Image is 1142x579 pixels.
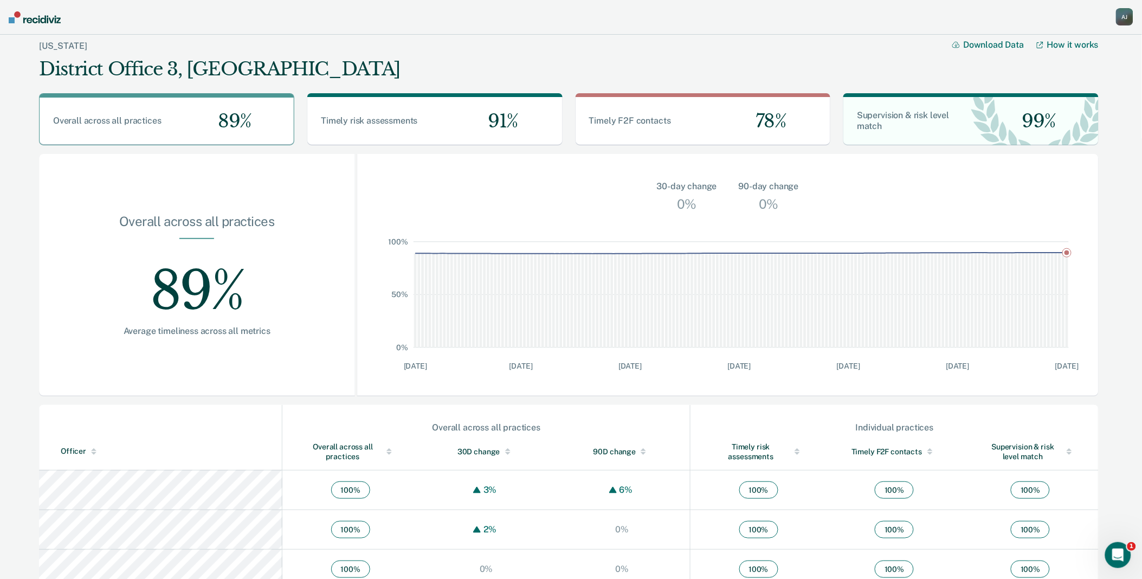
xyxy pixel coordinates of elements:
[331,521,370,538] span: 100 %
[691,433,827,471] th: Toggle SortBy
[509,362,532,370] text: [DATE]
[875,521,914,538] span: 100 %
[952,40,1037,50] button: Download Data
[554,433,691,471] th: Toggle SortBy
[1127,542,1136,551] span: 1
[837,362,860,370] text: [DATE]
[674,193,699,215] div: 0%
[1011,561,1050,578] span: 100 %
[613,564,632,574] div: 0%
[691,422,1098,433] div: Individual practices
[39,58,401,80] div: District Office 3, [GEOGRAPHIC_DATA]
[618,362,642,370] text: [DATE]
[613,524,632,535] div: 0%
[53,115,162,126] span: Overall across all practices
[479,110,518,132] span: 91%
[282,433,418,471] th: Toggle SortBy
[440,447,533,456] div: 30D change
[739,481,778,499] span: 100 %
[756,193,781,215] div: 0%
[1014,110,1056,132] span: 99%
[331,481,370,499] span: 100 %
[418,433,554,471] th: Toggle SortBy
[39,41,87,51] a: [US_STATE]
[857,110,949,131] span: Supervision & risk level match
[283,422,689,433] div: Overall across all practices
[739,521,778,538] span: 100 %
[74,326,320,336] div: Average timeliness across all metrics
[747,110,786,132] span: 78%
[477,564,496,574] div: 0%
[1116,8,1133,25] button: AJ
[739,561,778,578] span: 100 %
[9,11,61,23] img: Recidiviz
[331,561,370,578] span: 100 %
[39,433,282,471] th: Toggle SortBy
[875,561,914,578] span: 100 %
[1037,40,1099,50] a: How it works
[209,110,251,132] span: 89%
[481,524,500,535] div: 2%
[304,442,397,461] div: Overall across all practices
[848,447,941,456] div: Timely F2F contacts
[1055,362,1079,370] text: [DATE]
[875,481,914,499] span: 100 %
[617,485,636,495] div: 6%
[827,433,963,471] th: Toggle SortBy
[712,442,805,461] div: Timely risk assessments
[739,180,799,193] div: 90-day change
[74,214,320,238] div: Overall across all practices
[61,447,278,456] div: Officer
[589,115,671,126] span: Timely F2F contacts
[1011,521,1050,538] span: 100 %
[1105,542,1131,568] iframe: Intercom live chat
[984,442,1077,461] div: Supervision & risk level match
[946,362,969,370] text: [DATE]
[727,362,751,370] text: [DATE]
[74,239,320,326] div: 89%
[963,433,1099,471] th: Toggle SortBy
[576,447,669,456] div: 90D change
[657,180,717,193] div: 30-day change
[1116,8,1133,25] div: A J
[481,485,500,495] div: 3%
[321,115,417,126] span: Timely risk assessments
[403,362,427,370] text: [DATE]
[1011,481,1050,499] span: 100 %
